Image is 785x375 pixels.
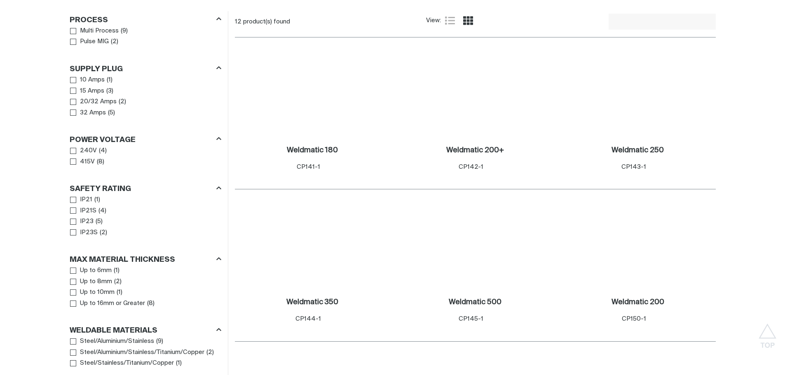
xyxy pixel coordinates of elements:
[70,145,221,167] ul: Power Voltage
[70,265,221,309] ul: Max Material Thickness
[286,298,338,306] h2: Weldmatic 350
[80,266,112,275] span: Up to 6mm
[70,265,112,276] a: Up to 6mm
[70,184,131,194] h3: Safety Rating
[114,266,120,275] span: ( 1 )
[100,228,107,238] span: ( 2 )
[70,326,157,335] h3: Weldable Materials
[235,18,426,26] div: 12
[243,19,290,25] span: product(s) found
[70,287,115,298] a: Up to 10mm
[80,75,105,85] span: 10 Amps
[70,194,93,205] a: IP21
[70,183,221,194] div: Safety Rating
[70,75,105,86] a: 10 Amps
[80,37,109,47] span: Pulse MIG
[80,217,94,226] span: IP23
[80,348,204,357] span: Steel/Aluminium/Stainless/Titanium/Copper
[70,107,106,119] a: 32 Amps
[107,75,112,85] span: ( 1 )
[70,26,221,47] ul: Process
[295,316,321,322] span: CP144-1
[70,216,94,227] a: IP23
[80,26,119,36] span: Multi Process
[612,147,664,154] h2: Weldmatic 250
[70,134,221,145] div: Power Voltage
[70,14,221,25] div: Process
[70,298,145,309] a: Up to 16mm or Greater
[70,16,108,25] h3: Process
[80,97,117,107] span: 20/32 Amps
[297,164,320,170] span: CP141-1
[612,146,664,155] a: Weldmatic 250
[459,164,483,170] span: CP142-1
[758,324,777,342] button: Scroll to top
[147,299,155,308] span: ( 8 )
[70,75,221,118] ul: Supply Plug
[70,255,175,265] h3: Max Material Thickness
[612,298,664,307] a: Weldmatic 200
[117,288,122,297] span: ( 1 )
[108,108,115,118] span: ( 5 )
[80,299,145,308] span: Up to 16mm or Greater
[80,146,97,156] span: 240V
[286,298,338,307] a: Weldmatic 350
[287,147,338,154] h2: Weldmatic 180
[446,147,504,154] h2: Weldmatic 200+
[70,65,123,74] h3: Supply Plug
[80,157,95,167] span: 415V
[70,194,221,238] ul: Safety Rating
[70,135,136,145] h3: Power Voltage
[206,348,214,357] span: ( 2 )
[80,359,174,368] span: Steel/Stainless/Titanium/Copper
[449,298,501,307] a: Weldmatic 500
[70,63,221,74] div: Supply Plug
[80,108,106,118] span: 32 Amps
[612,298,664,306] h2: Weldmatic 200
[426,16,441,26] span: View:
[97,157,104,167] span: ( 8 )
[235,11,716,32] section: Product list controls
[446,146,504,155] a: Weldmatic 200+
[70,205,97,217] a: IP21S
[70,336,221,369] ul: Weldable Materials
[70,358,174,369] a: Steel/Stainless/Titanium/Copper
[111,37,118,47] span: ( 2 )
[121,26,128,36] span: ( 9 )
[119,97,126,107] span: ( 2 )
[80,337,154,346] span: Steel/Aluminium/Stainless
[70,26,119,37] a: Multi Process
[70,336,155,347] a: Steel/Aluminium/Stainless
[445,16,455,26] a: List view
[449,298,501,306] h2: Weldmatic 500
[459,316,483,322] span: CP145-1
[621,164,646,170] span: CP143-1
[156,337,163,346] span: ( 9 )
[70,145,97,156] a: 240V
[106,86,113,96] span: ( 3 )
[80,288,115,297] span: Up to 10mm
[70,227,98,238] a: IP23S
[70,96,117,107] a: 20/32 Amps
[80,86,104,96] span: 15 Amps
[176,359,182,368] span: ( 1 )
[114,277,122,286] span: ( 2 )
[80,228,98,238] span: IP23S
[94,195,100,205] span: ( 1 )
[70,347,205,358] a: Steel/Aluminium/Stainless/Titanium/Copper
[80,195,92,205] span: IP21
[70,325,221,336] div: Weldable Materials
[622,316,646,322] span: CP150-1
[70,86,105,97] a: 15 Amps
[96,217,103,226] span: ( 5 )
[98,206,106,216] span: ( 4 )
[70,36,109,47] a: Pulse MIG
[287,146,338,155] a: Weldmatic 180
[70,254,221,265] div: Max Material Thickness
[70,156,95,168] a: 415V
[99,146,107,156] span: ( 4 )
[70,276,112,287] a: Up to 8mm
[80,206,96,216] span: IP21S
[80,277,112,286] span: Up to 8mm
